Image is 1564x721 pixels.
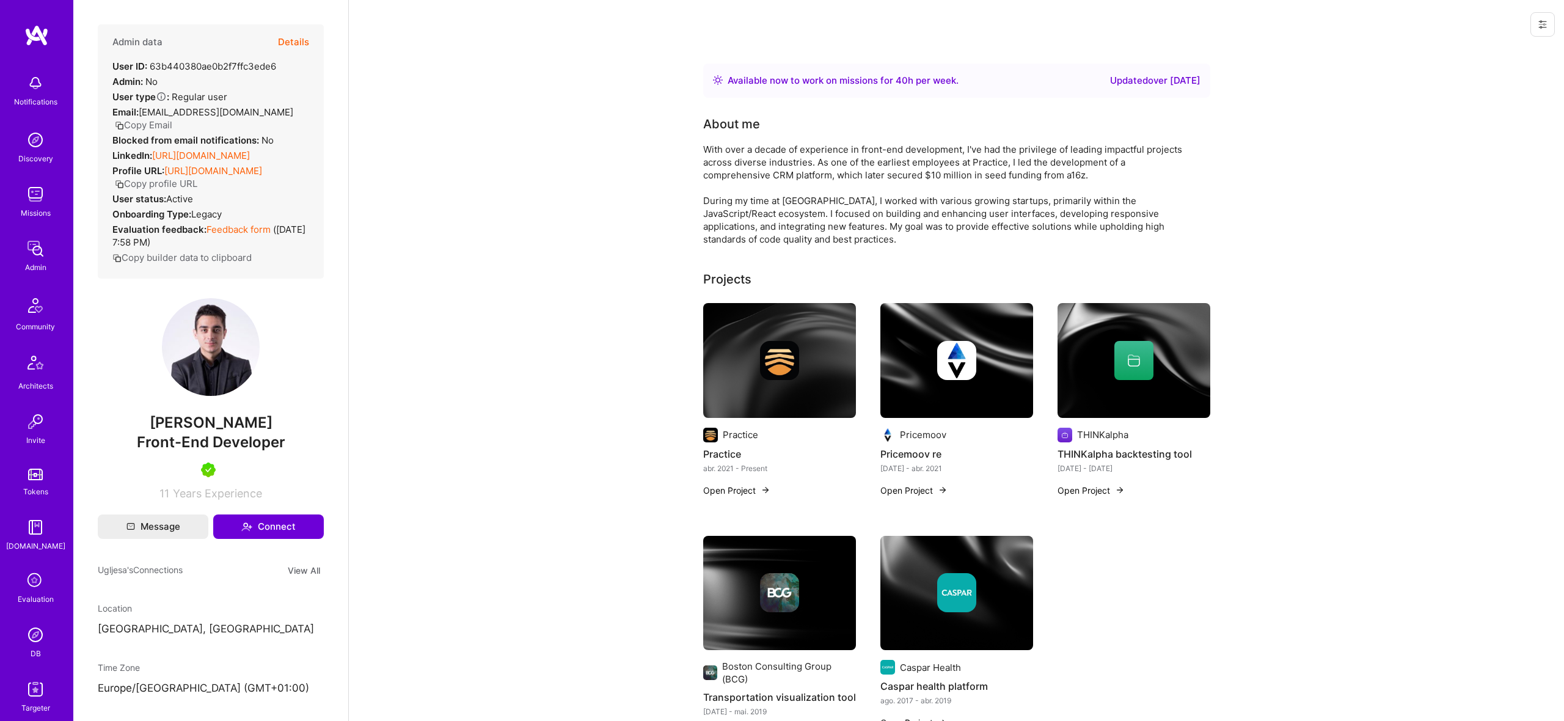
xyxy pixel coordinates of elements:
[98,622,324,637] p: [GEOGRAPHIC_DATA], [GEOGRAPHIC_DATA]
[16,320,55,333] div: Community
[900,428,946,441] div: Pricemoov
[6,540,65,552] div: [DOMAIN_NAME]
[880,536,1033,651] img: cover
[703,665,717,680] img: Company logo
[98,514,208,539] button: Message
[703,446,856,462] h4: Practice
[162,298,260,396] img: User Avatar
[703,462,856,475] div: abr. 2021 - Present
[23,71,48,95] img: bell
[24,569,47,593] i: icon SelectionTeam
[937,573,976,612] img: Company logo
[1058,484,1125,497] button: Open Project
[21,350,50,379] img: Architects
[703,428,718,442] img: Company logo
[112,150,152,161] strong: LinkedIn:
[23,677,48,701] img: Skill Targeter
[112,106,139,118] strong: Email:
[98,662,140,673] span: Time Zone
[115,177,197,190] button: Copy profile URL
[98,414,324,432] span: [PERSON_NAME]
[213,514,324,539] button: Connect
[23,409,48,434] img: Invite
[1058,303,1210,418] img: cover
[139,106,293,118] span: [EMAIL_ADDRESS][DOMAIN_NAME]
[703,115,760,133] div: About me
[760,573,799,612] img: Company logo
[112,76,143,87] strong: Admin:
[1115,485,1125,495] img: arrow-right
[14,95,57,108] div: Notifications
[112,60,276,73] div: 63b440380ae0b2f7ffc3ede6
[159,487,169,500] span: 11
[900,661,961,674] div: Caspar Health
[703,484,770,497] button: Open Project
[112,208,191,220] strong: Onboarding Type:
[703,303,856,418] img: cover
[23,128,48,152] img: discovery
[115,121,124,130] i: icon Copy
[728,73,959,88] div: Available now to work on missions for h per week .
[25,261,46,274] div: Admin
[21,701,50,714] div: Targeter
[703,270,751,288] div: Projects
[703,536,856,651] img: cover
[112,224,206,235] strong: Evaluation feedback:
[126,522,135,531] i: icon Mail
[201,463,216,477] img: A.Teamer in Residence
[26,434,45,447] div: Invite
[112,223,309,249] div: ( [DATE] 7:58 PM )
[938,485,948,495] img: arrow-right
[703,143,1192,246] div: With over a decade of experience in front-end development, I've had the privilege of leading impa...
[21,291,50,320] img: Community
[23,515,48,540] img: guide book
[722,660,856,686] div: Boston Consulting Group (BCG)
[723,428,758,441] div: Practice
[112,134,274,147] div: No
[164,165,262,177] a: [URL][DOMAIN_NAME]
[173,487,262,500] span: Years Experience
[278,24,309,60] button: Details
[24,24,49,46] img: logo
[18,593,54,606] div: Evaluation
[1077,428,1128,441] div: THINKalpha
[880,446,1033,462] h4: Pricemoov re
[23,485,48,498] div: Tokens
[166,193,193,205] span: Active
[880,678,1033,694] h4: Caspar health platform
[880,484,948,497] button: Open Project
[112,254,122,263] i: icon Copy
[206,224,271,235] a: Feedback form
[112,251,252,264] button: Copy builder data to clipboard
[23,182,48,207] img: teamwork
[241,521,252,532] i: icon Connect
[31,647,41,660] div: DB
[713,75,723,85] img: Availability
[18,152,53,165] div: Discovery
[98,681,324,696] p: Europe/[GEOGRAPHIC_DATA] (GMT+01:00 )
[112,134,261,146] strong: Blocked from email notifications:
[137,433,285,451] span: Front-End Developer
[1058,428,1072,442] img: Company logo
[112,75,158,88] div: No
[1058,446,1210,462] h4: THINKalpha backtesting tool
[703,689,856,705] h4: Transportation visualization tool
[1110,73,1200,88] div: Updated over [DATE]
[284,563,324,577] button: View All
[703,705,856,718] div: [DATE] - mai. 2019
[112,165,164,177] strong: Profile URL:
[761,485,770,495] img: arrow-right
[880,694,1033,707] div: ago. 2017 - abr. 2019
[115,119,172,131] button: Copy Email
[18,379,53,392] div: Architects
[191,208,222,220] span: legacy
[152,150,250,161] a: [URL][DOMAIN_NAME]
[896,75,908,86] span: 40
[98,602,324,615] div: Location
[1058,462,1210,475] div: [DATE] - [DATE]
[156,91,167,102] i: Help
[112,60,147,72] strong: User ID:
[880,428,895,442] img: Company logo
[23,623,48,647] img: Admin Search
[112,193,166,205] strong: User status:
